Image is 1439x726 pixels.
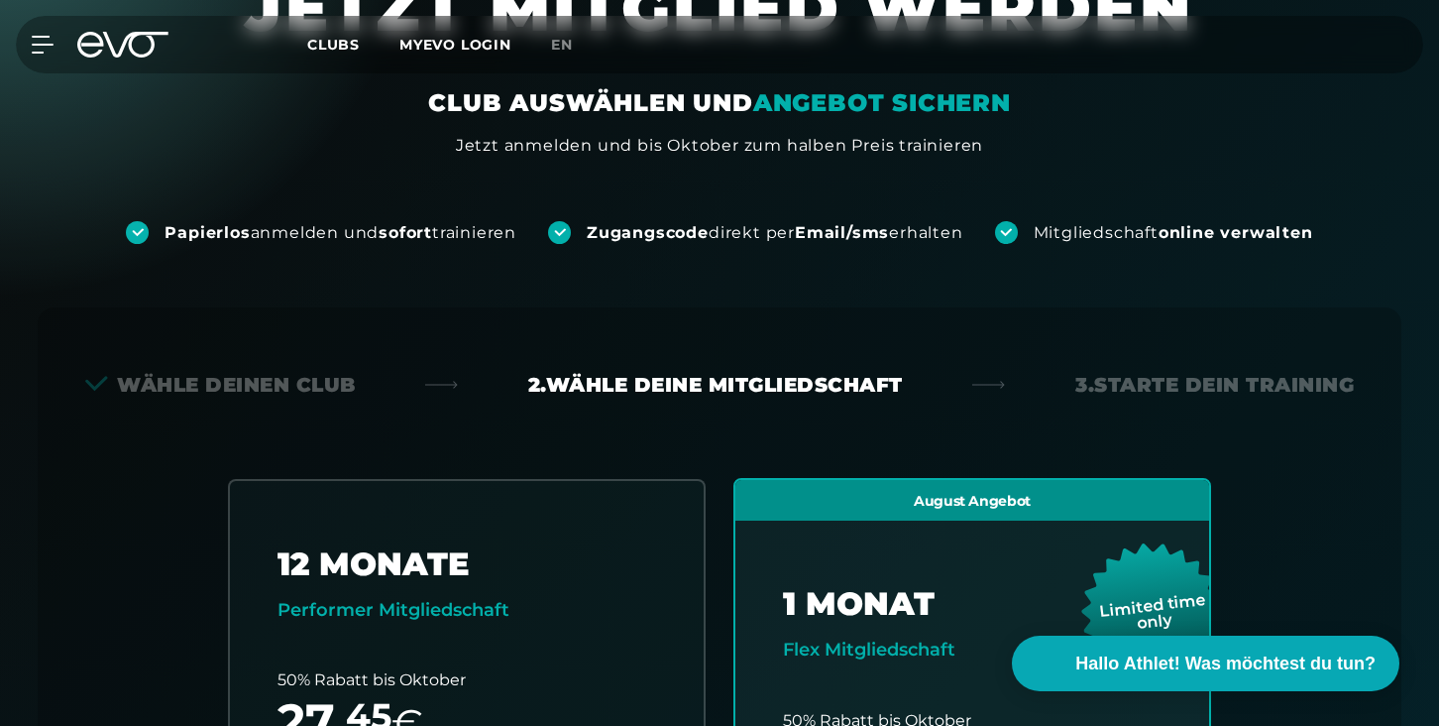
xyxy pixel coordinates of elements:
[165,222,516,244] div: anmelden und trainieren
[307,36,360,54] span: Clubs
[753,88,1011,117] em: ANGEBOT SICHERN
[379,223,432,242] strong: sofort
[1075,651,1376,677] span: Hallo Athlet! Was möchtest du tun?
[1075,371,1354,399] div: 3. Starte dein Training
[456,134,983,158] div: Jetzt anmelden und bis Oktober zum halben Preis trainieren
[399,36,511,54] a: MYEVO LOGIN
[528,371,903,399] div: 2. Wähle deine Mitgliedschaft
[428,87,1010,119] div: CLUB AUSWÄHLEN UND
[307,35,399,54] a: Clubs
[1034,222,1313,244] div: Mitgliedschaft
[587,222,962,244] div: direkt per erhalten
[1012,636,1399,691] button: Hallo Athlet! Was möchtest du tun?
[85,371,356,399] div: Wähle deinen Club
[1159,223,1313,242] strong: online verwalten
[795,223,889,242] strong: Email/sms
[165,223,250,242] strong: Papierlos
[551,36,573,54] span: en
[587,223,709,242] strong: Zugangscode
[551,34,597,57] a: en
